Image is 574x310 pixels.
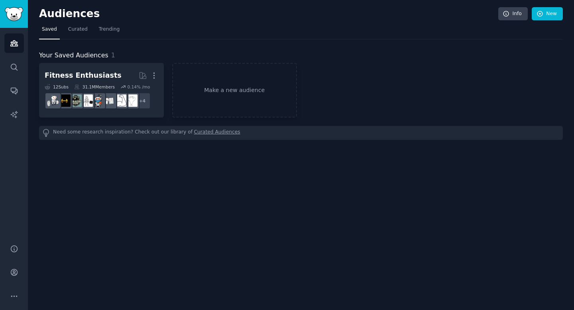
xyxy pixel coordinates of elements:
[127,84,150,90] div: 0.14 % /mo
[103,94,115,107] img: loseit
[68,26,88,33] span: Curated
[45,71,122,80] div: Fitness Enthusiasts
[58,94,71,107] img: workout
[39,63,164,118] a: Fitness Enthusiasts12Subs31.1MMembers0.14% /mo+4Fitnessstrength_trainingloseitHealthGYMGymMotivat...
[45,84,69,90] div: 12 Sub s
[39,51,108,61] span: Your Saved Audiences
[125,94,138,107] img: Fitness
[39,8,498,20] h2: Audiences
[194,129,240,137] a: Curated Audiences
[92,94,104,107] img: Health
[99,26,120,33] span: Trending
[39,23,60,39] a: Saved
[42,26,57,33] span: Saved
[74,84,115,90] div: 31.1M Members
[134,92,151,109] div: + 4
[65,23,90,39] a: Curated
[532,7,563,21] a: New
[172,63,297,118] a: Make a new audience
[96,23,122,39] a: Trending
[39,126,563,140] div: Need some research inspiration? Check out our library of
[111,51,115,59] span: 1
[5,7,23,21] img: GummySearch logo
[69,94,82,107] img: GymMotivation
[47,94,59,107] img: weightroom
[114,94,126,107] img: strength_training
[498,7,528,21] a: Info
[81,94,93,107] img: GYM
